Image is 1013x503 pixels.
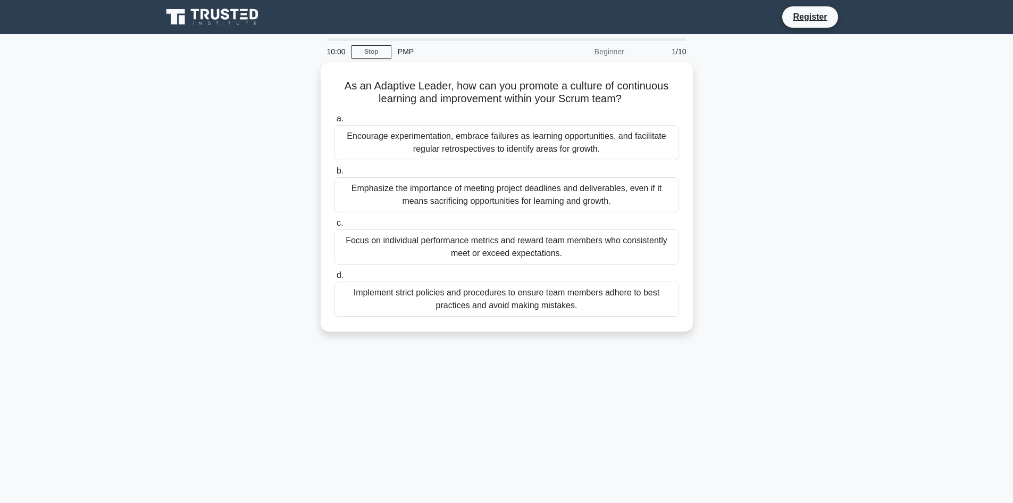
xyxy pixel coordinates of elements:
span: d. [337,270,344,279]
div: Implement strict policies and procedures to ensure team members adhere to best practices and avoi... [334,282,679,317]
h5: As an Adaptive Leader, how can you promote a culture of continuous learning and improvement withi... [333,79,680,106]
div: Encourage experimentation, embrace failures as learning opportunities, and facilitate regular ret... [334,125,679,160]
a: Register [786,10,833,23]
div: 1/10 [631,41,693,62]
a: Stop [351,45,391,59]
span: b. [337,166,344,175]
div: Emphasize the importance of meeting project deadlines and deliverables, even if it means sacrific... [334,177,679,212]
div: PMP [391,41,538,62]
span: c. [337,218,343,227]
div: Beginner [538,41,631,62]
div: 10:00 [321,41,351,62]
div: Focus on individual performance metrics and reward team members who consistently meet or exceed e... [334,229,679,265]
span: a. [337,114,344,123]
